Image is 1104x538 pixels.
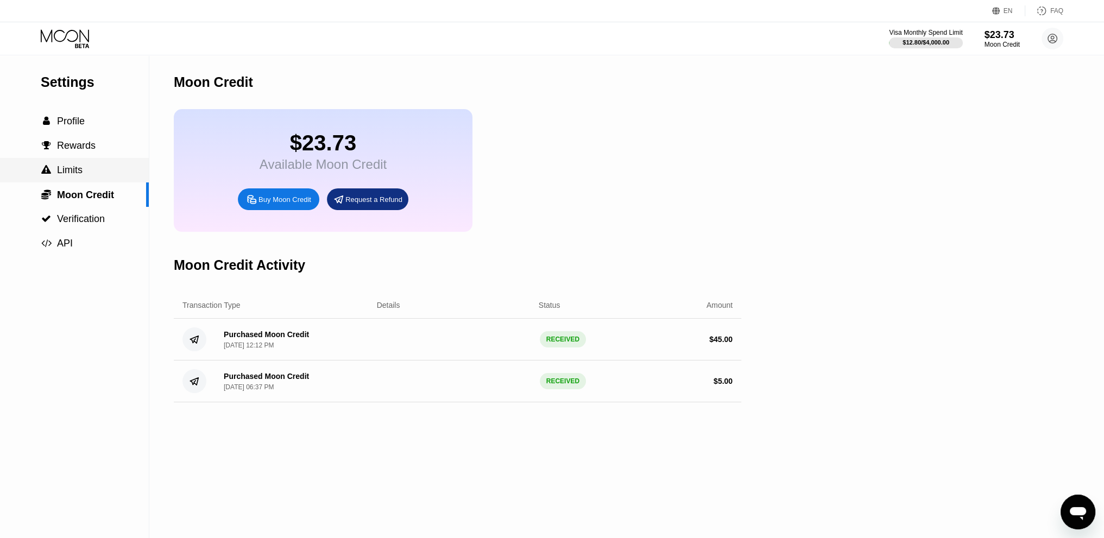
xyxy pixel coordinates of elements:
div: [DATE] 12:12 PM [224,341,274,349]
div: Request a Refund [327,188,408,210]
div: Visa Monthly Spend Limit [889,29,962,36]
div: Moon Credit [174,74,253,90]
div: $12.80 / $4,000.00 [903,39,949,46]
span: Profile [57,116,85,126]
span:  [41,165,51,175]
span:  [42,141,51,150]
div:  [41,116,52,126]
div: Purchased Moon Credit [224,330,309,339]
div: Transaction Type [182,301,241,309]
span:  [41,214,51,224]
div: FAQ [1025,5,1063,16]
iframe: Schaltfläche zum Öffnen des Messaging-Fensters [1061,495,1095,529]
div: $ 45.00 [709,335,733,344]
div: $23.73Moon Credit [985,29,1020,48]
div:  [41,189,52,200]
div: Visa Monthly Spend Limit$12.80/$4,000.00 [889,29,962,48]
div: Purchased Moon Credit [224,372,309,381]
div: FAQ [1050,7,1063,15]
div: Settings [41,74,149,90]
div: EN [992,5,1025,16]
span: Moon Credit [57,189,114,200]
span:  [43,116,50,126]
div:  [41,214,52,224]
div: Buy Moon Credit [258,195,311,204]
div: Amount [706,301,733,309]
span: Verification [57,213,105,224]
div: Status [539,301,560,309]
div:  [41,165,52,175]
div: $ 5.00 [714,377,733,385]
div: Buy Moon Credit [238,188,319,210]
div: [DATE] 06:37 PM [224,383,274,391]
span: Rewards [57,140,96,151]
div: RECEIVED [540,331,586,347]
span: Limits [57,164,83,175]
span:  [41,189,51,200]
div: RECEIVED [540,373,586,389]
div:  [41,141,52,150]
div: $23.73 [985,29,1020,41]
div: Available Moon Credit [260,157,387,172]
div: Request a Refund [345,195,402,204]
span:  [41,238,52,248]
span: API [57,238,73,249]
div: Moon Credit Activity [174,257,305,273]
div: $23.73 [260,131,387,155]
div: Moon Credit [985,41,1020,48]
div: EN [1004,7,1013,15]
div: Details [377,301,400,309]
